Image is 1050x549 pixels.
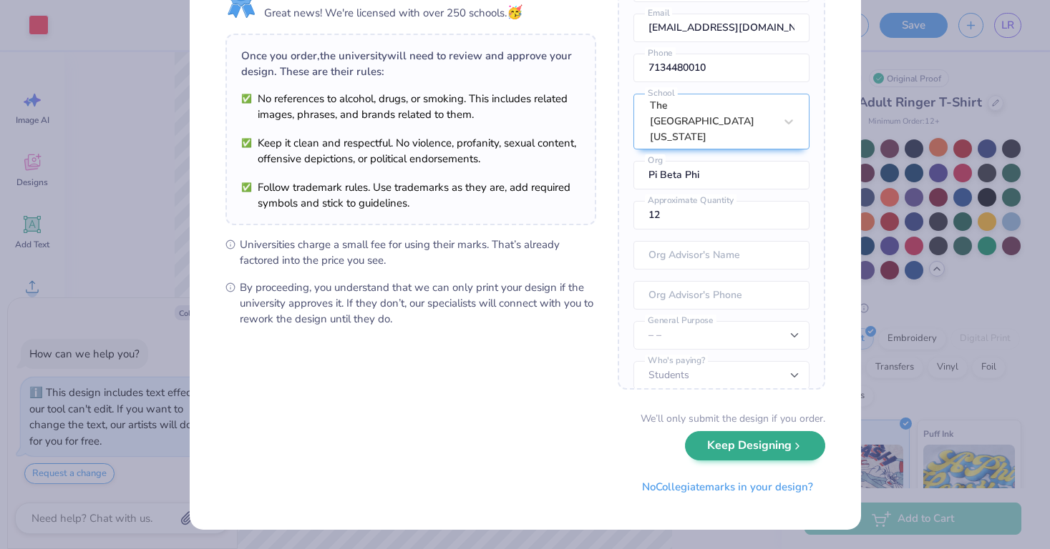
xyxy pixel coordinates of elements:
[240,280,596,327] span: By proceeding, you understand that we can only print your design if the university approves it. I...
[241,48,580,79] div: Once you order, the university will need to review and approve your design. These are their rules:
[650,98,774,145] div: The [GEOGRAPHIC_DATA][US_STATE]
[241,179,580,211] li: Follow trademark rules. Use trademarks as they are, add required symbols and stick to guidelines.
[264,3,522,22] div: Great news! We're licensed with over 250 schools.
[641,411,825,426] div: We’ll only submit the design if you order.
[685,431,825,460] button: Keep Designing
[633,161,810,189] input: Org
[633,14,810,42] input: Email
[633,281,810,310] input: Org Advisor's Phone
[633,54,810,82] input: Phone
[507,4,522,21] span: 🥳
[241,91,580,122] li: No references to alcohol, drugs, or smoking. This includes related images, phrases, and brands re...
[633,201,810,229] input: Approximate Quantity
[240,237,596,268] span: Universities charge a small fee for using their marks. That’s already factored into the price you...
[633,241,810,269] input: Org Advisor's Name
[241,135,580,167] li: Keep it clean and respectful. No violence, profanity, sexual content, offensive depictions, or po...
[630,473,825,502] button: NoCollegiatemarks in your design?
